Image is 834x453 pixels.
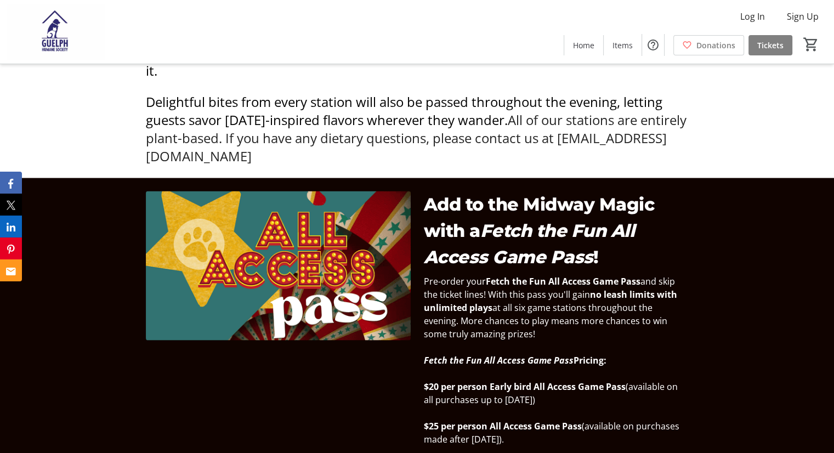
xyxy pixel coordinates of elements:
[573,39,594,51] span: Home
[424,420,582,432] strong: $25 per person All Access Game Pass
[146,191,411,340] img: undefined
[731,8,774,25] button: Log In
[486,275,546,287] strong: Fetch the Fun
[424,354,574,366] em: Fetch the Fun All Access Game Pass
[757,39,784,51] span: Tickets
[424,380,626,392] strong: $20 per person Early bird All Access Game Pass
[146,92,662,128] span: Delightful bites from every station will also be passed throughout the evening, letting guests sa...
[146,110,687,165] span: All of our stations are entirely plant-based. If you have any dietary questions, please contact u...
[801,35,821,54] button: Cart
[778,8,827,25] button: Sign Up
[787,10,819,23] span: Sign Up
[424,275,486,287] span: Pre-order your
[424,275,675,300] span: and skip the ticket lines! With this pass you'll gain
[696,39,735,51] span: Donations
[424,380,678,405] span: (available on all purchases up to [DATE])
[7,4,104,59] img: Guelph Humane Society 's Logo
[424,420,679,445] span: (available on purchases made after [DATE]).
[642,34,664,56] button: Help
[424,354,606,366] strong: Pricing:
[748,35,792,55] a: Tickets
[673,35,744,55] a: Donations
[612,39,633,51] span: Items
[424,193,655,267] strong: Add to the Midway Magic with a !
[604,35,642,55] a: Items
[424,301,667,339] span: at all six game stations throughout the evening. More chances to play means more chances to win s...
[424,288,677,313] strong: no leash limits with unlimited plays
[548,275,640,287] strong: All Access Game Pass
[740,10,765,23] span: Log In
[424,219,635,267] em: Fetch the Fun All Access Game Pass
[564,35,603,55] a: Home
